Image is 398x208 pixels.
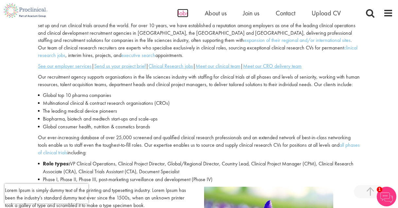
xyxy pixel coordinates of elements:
[243,63,302,69] a: Meet our CRO delivery team
[38,160,360,176] li: VP Clinical Operations, Clinical Project Director, Global/Regional Director, Country Lead, Clinic...
[38,44,357,59] a: clinical research jobs
[38,73,360,88] p: Our recruitment agency supports organisations in the life sciences industry with staffing for cli...
[38,115,360,123] li: Biopharma, biotech and medtech start-ups and scale-ups
[196,63,240,69] a: Meet our clinical team
[243,9,259,17] a: Join us
[148,63,193,69] a: Clinical Research jobs
[38,99,360,107] li: Multinational clinical & contract research organisations (CROs)
[244,37,351,44] a: expansion of their regional and/or international sites
[276,9,295,17] a: Contact
[312,9,341,17] a: Upload CV
[377,187,396,206] img: Chatbot
[38,14,360,59] p: At Proclinical, we provide expert clinical research for companies in search of professional perso...
[38,176,360,183] li: Phase I, Phase II, Phase III, post-marketing surveillance and development (Phase IV)
[377,187,382,192] span: 1
[38,123,360,131] li: Global consumer health, nutrition & cosmetics brands
[38,134,360,157] p: Our ever-increasing database of over 25,000 screened and qualified clinical research professional...
[38,63,360,70] p: | | | |
[205,9,227,17] a: About us
[38,142,360,156] a: all phases of clinical trials
[38,63,92,69] a: See our employer services
[5,184,88,203] iframe: reCAPTCHA
[94,63,146,69] a: Send us your project brief
[121,52,155,59] a: executive search
[177,9,188,17] a: Jobs
[38,107,360,115] li: The leading medical device pioneers
[43,160,70,167] strong: Role types:
[38,91,360,99] li: Global top 10 pharma companies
